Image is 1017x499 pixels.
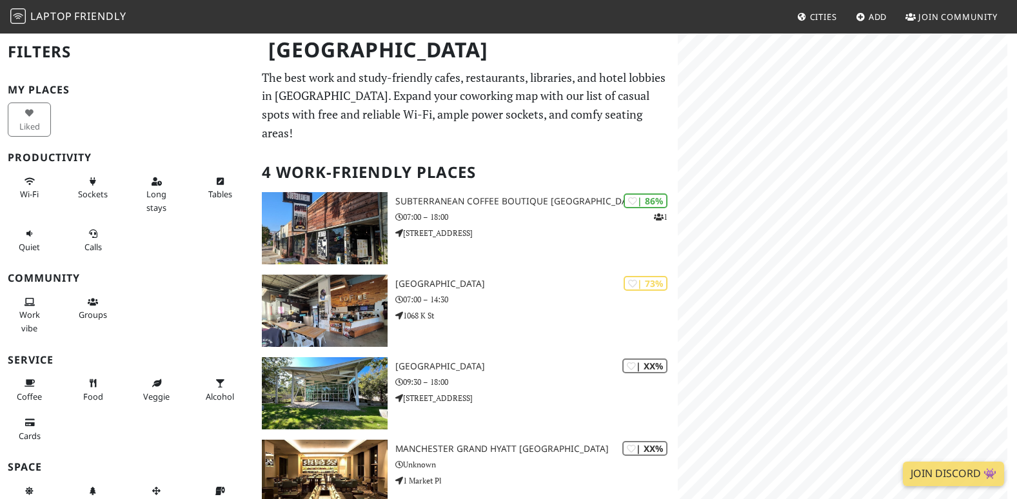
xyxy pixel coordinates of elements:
span: Video/audio calls [84,241,102,253]
h3: Community [8,272,246,284]
button: Cards [8,412,51,446]
a: Carmel Mountain Ranch Branch Library | XX% [GEOGRAPHIC_DATA] 09:30 – 18:00 [STREET_ADDRESS] [254,357,678,429]
h3: My Places [8,84,246,96]
p: 09:30 – 18:00 [395,376,678,388]
p: Unknown [395,458,678,471]
a: Cities [792,5,842,28]
p: 07:00 – 18:00 [395,211,678,223]
button: Food [72,373,115,407]
span: Credit cards [19,430,41,442]
span: Alcohol [206,391,234,402]
h3: Productivity [8,152,246,164]
p: [STREET_ADDRESS] [395,392,678,404]
a: LaptopFriendly LaptopFriendly [10,6,126,28]
a: Join Discord 👾 [903,462,1004,486]
button: Wi-Fi [8,171,51,205]
h3: Space [8,461,246,473]
p: 1068 K St [395,309,678,322]
p: [STREET_ADDRESS] [395,227,678,239]
span: Food [83,391,103,402]
button: Quiet [8,223,51,257]
img: Subterranean Coffee Boutique North Park [262,192,388,264]
div: | XX% [622,441,667,456]
h3: Subterranean Coffee Boutique [GEOGRAPHIC_DATA] [395,196,678,207]
span: Stable Wi-Fi [20,188,39,200]
span: Power sockets [78,188,108,200]
h3: Service [8,354,246,366]
a: Subterranean Coffee Boutique North Park | 86% 1 Subterranean Coffee Boutique [GEOGRAPHIC_DATA] 07... [254,192,678,264]
span: People working [19,309,40,333]
span: Laptop [30,9,72,23]
span: Long stays [146,188,166,213]
p: 1 Market Pl [395,475,678,487]
p: 1 [654,211,667,223]
img: Hob Coffee East Village [262,275,388,347]
button: Calls [72,223,115,257]
span: Group tables [79,309,107,320]
span: Quiet [19,241,40,253]
span: Join Community [918,11,998,23]
h1: [GEOGRAPHIC_DATA] [258,32,675,68]
h3: Manchester Grand Hyatt [GEOGRAPHIC_DATA] [395,444,678,455]
button: Alcohol [199,373,242,407]
a: Hob Coffee East Village | 73% [GEOGRAPHIC_DATA] 07:00 – 14:30 1068 K St [254,275,678,347]
img: Carmel Mountain Ranch Branch Library [262,357,388,429]
a: Add [851,5,893,28]
span: Friendly [74,9,126,23]
button: Groups [72,291,115,326]
button: Veggie [135,373,178,407]
h2: Filters [8,32,246,72]
div: | 86% [624,193,667,208]
p: 07:00 – 14:30 [395,293,678,306]
button: Coffee [8,373,51,407]
h2: 4 Work-Friendly Places [262,153,670,192]
button: Work vibe [8,291,51,338]
span: Veggie [143,391,170,402]
h3: [GEOGRAPHIC_DATA] [395,279,678,289]
button: Tables [199,171,242,205]
p: The best work and study-friendly cafes, restaurants, libraries, and hotel lobbies in [GEOGRAPHIC_... [262,68,670,142]
a: Join Community [900,5,1003,28]
span: Add [869,11,887,23]
span: Coffee [17,391,42,402]
div: | 73% [624,276,667,291]
button: Sockets [72,171,115,205]
span: Cities [810,11,837,23]
div: | XX% [622,358,667,373]
img: LaptopFriendly [10,8,26,24]
span: Work-friendly tables [208,188,232,200]
h3: [GEOGRAPHIC_DATA] [395,361,678,372]
button: Long stays [135,171,178,218]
